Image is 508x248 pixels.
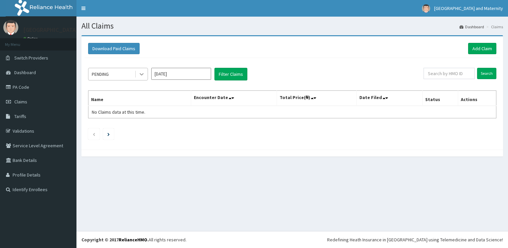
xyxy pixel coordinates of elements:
a: Next page [107,131,110,137]
span: No Claims data at this time. [92,109,145,115]
strong: Copyright © 2017 . [81,237,149,243]
a: Add Claim [468,43,496,54]
a: Online [23,36,39,41]
a: RelianceHMO [119,237,147,243]
a: Previous page [92,131,95,137]
h1: All Claims [81,22,503,30]
th: Date Filed [356,91,422,106]
p: [GEOGRAPHIC_DATA] and Maternity [23,27,116,33]
input: Search [477,68,496,79]
div: Redefining Heath Insurance in [GEOGRAPHIC_DATA] using Telemedicine and Data Science! [327,236,503,243]
span: Switch Providers [14,55,48,61]
a: Dashboard [459,24,484,30]
input: Select Month and Year [151,68,211,80]
footer: All rights reserved. [76,231,508,248]
img: User Image [3,20,18,35]
th: Encounter Date [191,91,277,106]
li: Claims [485,24,503,30]
th: Status [422,91,458,106]
span: Dashboard [14,69,36,75]
th: Name [88,91,191,106]
input: Search by HMO ID [424,68,475,79]
button: Filter Claims [214,68,247,80]
span: [GEOGRAPHIC_DATA] and Maternity [434,5,503,11]
th: Actions [458,91,496,106]
div: PENDING [92,71,109,77]
span: Tariffs [14,113,26,119]
img: User Image [422,4,430,13]
button: Download Paid Claims [88,43,140,54]
th: Total Price(₦) [277,91,356,106]
span: Claims [14,99,27,105]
